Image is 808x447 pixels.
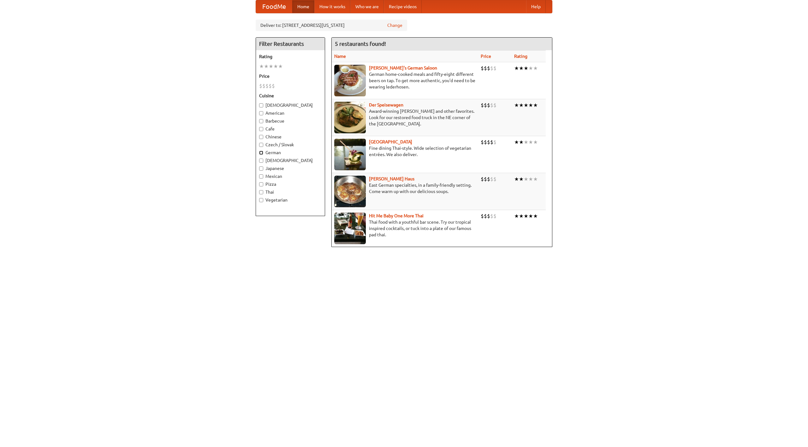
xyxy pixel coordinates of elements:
input: American [259,111,263,115]
h4: Filter Restaurants [256,38,325,50]
a: Price [481,54,491,59]
li: ★ [528,65,533,72]
input: Pizza [259,182,263,186]
li: ★ [514,139,519,146]
label: Chinese [259,134,322,140]
input: [DEMOGRAPHIC_DATA] [259,159,263,163]
a: FoodMe [256,0,292,13]
li: ★ [278,63,283,70]
li: $ [490,213,493,220]
li: $ [484,176,487,183]
label: American [259,110,322,116]
label: German [259,149,322,156]
li: $ [490,102,493,109]
li: $ [272,82,275,89]
li: $ [484,65,487,72]
li: ★ [524,213,528,220]
li: ★ [514,213,519,220]
ng-pluralize: 5 restaurants found! [335,41,386,47]
li: ★ [519,139,524,146]
li: ★ [519,102,524,109]
a: [PERSON_NAME] Haus [369,176,414,181]
h5: Price [259,73,322,79]
a: Der Speisewagen [369,102,403,107]
img: kohlhaus.jpg [334,176,366,207]
p: Award-winning [PERSON_NAME] and other favorites. Look for our restored food truck in the NE corne... [334,108,476,127]
label: Japanese [259,165,322,172]
li: ★ [519,65,524,72]
div: Deliver to: [STREET_ADDRESS][US_STATE] [256,20,407,31]
li: $ [269,82,272,89]
img: esthers.jpg [334,65,366,96]
p: Fine dining Thai-style. Wide selection of vegetarian entrées. We also deliver. [334,145,476,158]
img: speisewagen.jpg [334,102,366,133]
input: Barbecue [259,119,263,123]
img: babythai.jpg [334,213,366,244]
label: Barbecue [259,118,322,124]
a: Who we are [350,0,384,13]
li: $ [493,65,496,72]
input: German [259,151,263,155]
label: Cafe [259,126,322,132]
li: ★ [273,63,278,70]
li: $ [481,102,484,109]
li: ★ [524,65,528,72]
li: $ [259,82,262,89]
h5: Rating [259,53,322,60]
h5: Cuisine [259,93,322,99]
p: East German specialties, in a family-friendly setting. Come warm up with our delicious soups. [334,182,476,195]
li: $ [490,139,493,146]
a: [GEOGRAPHIC_DATA] [369,139,412,144]
li: ★ [519,213,524,220]
li: ★ [519,176,524,183]
li: ★ [524,102,528,109]
a: Home [292,0,314,13]
input: Thai [259,190,263,194]
li: $ [262,82,265,89]
input: Vegetarian [259,198,263,202]
input: [DEMOGRAPHIC_DATA] [259,103,263,107]
a: Name [334,54,346,59]
li: ★ [533,139,538,146]
li: $ [481,176,484,183]
li: ★ [533,213,538,220]
li: ★ [528,213,533,220]
input: Czech / Slovak [259,143,263,147]
a: Change [387,22,402,28]
label: [DEMOGRAPHIC_DATA] [259,157,322,164]
li: $ [484,213,487,220]
li: $ [487,102,490,109]
a: Recipe videos [384,0,422,13]
input: Mexican [259,174,263,178]
li: ★ [524,176,528,183]
li: ★ [264,63,269,70]
input: Cafe [259,127,263,131]
li: $ [487,65,490,72]
p: Thai food with a youthful bar scene. Try our tropical inspired cocktails, or tuck into a plate of... [334,219,476,238]
a: Hit Me Baby One More Thai [369,213,424,218]
li: $ [493,213,496,220]
li: ★ [533,65,538,72]
li: ★ [514,102,519,109]
a: [PERSON_NAME]'s German Saloon [369,65,437,70]
input: Chinese [259,135,263,139]
li: $ [484,139,487,146]
a: Help [526,0,546,13]
img: satay.jpg [334,139,366,170]
li: $ [481,65,484,72]
p: German home-cooked meals and fifty-eight different beers on tap. To get more authentic, you'd nee... [334,71,476,90]
li: $ [487,139,490,146]
li: $ [487,213,490,220]
li: $ [490,65,493,72]
li: ★ [528,176,533,183]
li: ★ [533,102,538,109]
a: How it works [314,0,350,13]
li: ★ [514,176,519,183]
label: Vegetarian [259,197,322,203]
label: [DEMOGRAPHIC_DATA] [259,102,322,108]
